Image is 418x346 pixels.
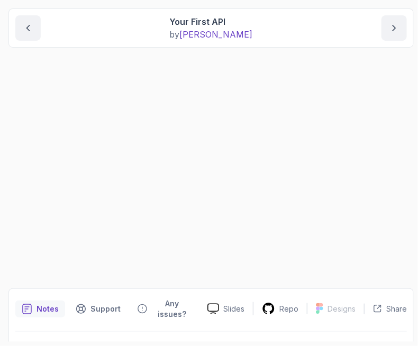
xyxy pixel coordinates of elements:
[253,302,307,315] a: Repo
[15,295,65,323] button: notes button
[386,304,407,314] p: Share
[170,28,253,41] p: by
[15,15,41,41] button: previous content
[223,304,244,314] p: Slides
[170,15,253,28] p: Your First API
[37,304,59,314] p: Notes
[381,15,407,41] button: next content
[90,304,121,314] p: Support
[151,298,193,320] p: Any issues?
[279,304,298,314] p: Repo
[328,304,356,314] p: Designs
[180,29,253,40] span: [PERSON_NAME]
[69,295,127,323] button: Support button
[199,303,253,314] a: Slides
[364,304,407,314] button: Share
[131,295,199,323] button: Feedback button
